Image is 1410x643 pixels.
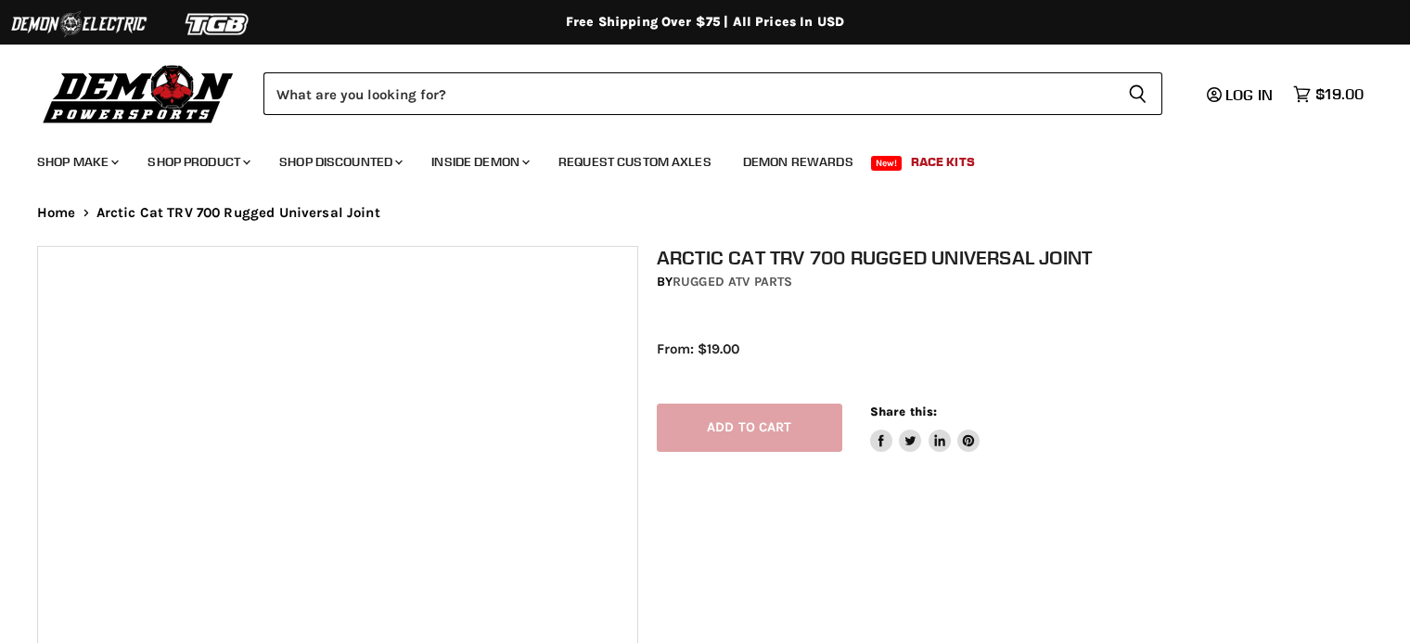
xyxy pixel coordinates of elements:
input: Search [263,72,1113,115]
span: $19.00 [1315,85,1364,103]
span: Share this: [870,405,937,418]
div: by [657,272,1391,292]
a: Home [37,205,76,221]
a: Request Custom Axles [545,143,725,181]
img: Demon Electric Logo 2 [9,6,148,42]
span: Log in [1225,85,1273,104]
a: Shop Make [23,143,130,181]
h1: Arctic Cat TRV 700 Rugged Universal Joint [657,246,1391,269]
button: Search [1113,72,1162,115]
span: From: $19.00 [657,341,739,357]
a: Shop Product [134,143,262,181]
span: Arctic Cat TRV 700 Rugged Universal Joint [96,205,380,221]
aside: Share this: [870,404,981,453]
a: Inside Demon [417,143,541,181]
ul: Main menu [23,135,1359,181]
a: Shop Discounted [265,143,414,181]
form: Product [263,72,1162,115]
a: $19.00 [1284,81,1373,108]
a: Race Kits [897,143,989,181]
img: TGB Logo 2 [148,6,288,42]
img: Demon Powersports [37,60,240,126]
a: Demon Rewards [729,143,867,181]
a: Rugged ATV Parts [673,274,792,289]
span: New! [871,156,903,171]
a: Log in [1198,86,1284,103]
